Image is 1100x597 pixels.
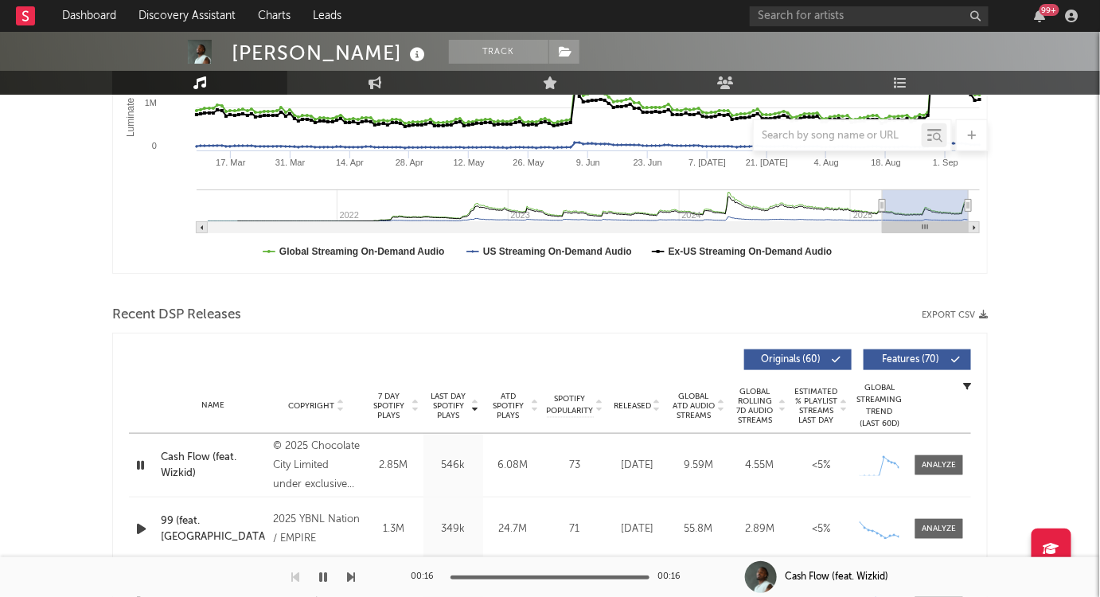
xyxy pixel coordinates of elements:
div: 546k [427,458,479,474]
div: 71 [547,521,603,537]
text: Global Streaming On-Demand Audio [279,246,445,257]
span: Last Day Spotify Plays [427,392,470,420]
span: ATD Spotify Plays [487,392,529,420]
text: 18. Aug [872,158,901,167]
text: 23. Jun [634,158,662,167]
div: 2.85M [368,458,419,474]
div: <5% [794,458,848,474]
input: Search by song name or URL [754,130,922,142]
div: Cash Flow (feat. Wizkid) [785,570,888,584]
div: [PERSON_NAME] [232,40,429,66]
text: 26. May [513,158,545,167]
span: Recent DSP Releases [112,306,241,325]
div: 349k [427,521,479,537]
span: Spotify Popularity [547,393,594,417]
div: 6.08M [487,458,539,474]
div: © 2025 Chocolate City Limited under exclusive license to Warner Music Africa [273,437,360,494]
span: 7 Day Spotify Plays [368,392,410,420]
div: 24.7M [487,521,539,537]
button: 99+ [1035,10,1046,22]
text: 12. May [454,158,486,167]
span: Originals ( 60 ) [755,355,828,365]
a: 99 (feat. [GEOGRAPHIC_DATA]) [161,513,265,544]
div: 1.3M [368,521,419,537]
text: 7. [DATE] [688,158,726,167]
div: 99 + [1040,4,1059,16]
button: Originals(60) [744,349,852,370]
div: 00:16 [411,568,443,587]
div: 2025 YBNL Nation / EMPIRE [273,510,360,548]
div: 00:16 [657,568,689,587]
span: Features ( 70 ) [874,355,947,365]
span: Copyright [288,401,334,411]
span: Global Rolling 7D Audio Streams [733,387,777,425]
text: Ex-US Streaming On-Demand Audio [669,246,833,257]
text: 4. Aug [814,158,839,167]
div: 4.55M [733,458,786,474]
div: 2.89M [733,521,786,537]
div: 55.8M [672,521,725,537]
span: Released [614,401,651,411]
text: 21. [DATE] [746,158,788,167]
text: 17. Mar [216,158,246,167]
text: 1M [145,98,157,107]
button: Track [449,40,548,64]
text: 1. Sep [933,158,958,167]
div: Name [161,400,265,412]
div: Global Streaming Trend (Last 60D) [856,382,903,430]
button: Export CSV [922,310,988,320]
span: Global ATD Audio Streams [672,392,716,420]
text: 14. Apr [336,158,364,167]
text: US Streaming On-Demand Audio [483,246,632,257]
button: Features(70) [864,349,971,370]
text: 28. Apr [396,158,423,167]
div: <5% [794,521,848,537]
div: [DATE] [610,458,664,474]
input: Search for artists [750,6,989,26]
a: Cash Flow (feat. Wizkid) [161,450,265,481]
div: 73 [547,458,603,474]
span: Estimated % Playlist Streams Last Day [794,387,838,425]
text: 9. Jun [576,158,600,167]
div: [DATE] [610,521,664,537]
text: 31. Mar [275,158,306,167]
div: 9.59M [672,458,725,474]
